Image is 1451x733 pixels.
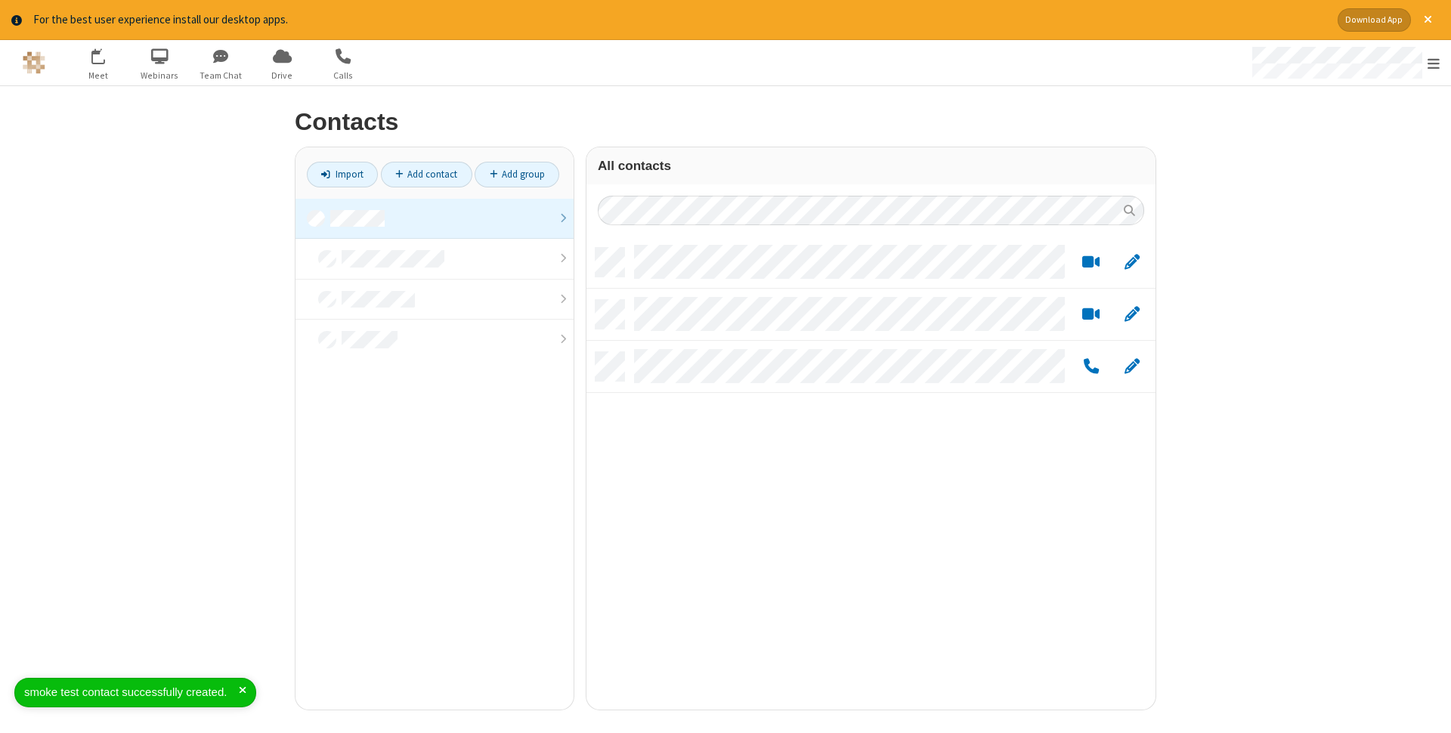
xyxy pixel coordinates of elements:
button: Download App [1338,8,1411,32]
span: Meet [70,69,127,82]
a: Import [307,162,378,187]
img: QA Selenium DO NOT DELETE OR CHANGE [23,51,45,74]
span: Calls [315,69,372,82]
button: Close alert [1416,8,1440,32]
div: Open menu [1238,40,1451,85]
div: smoke test contact successfully created. [24,684,239,701]
button: Logo [5,40,62,85]
button: Edit [1117,305,1146,323]
span: Team Chat [193,69,249,82]
div: 12 [100,48,113,60]
button: Start a video meeting [1076,305,1106,323]
button: Call by phone [1076,357,1106,376]
div: For the best user experience install our desktop apps. [33,11,1326,29]
button: Edit [1117,357,1146,376]
a: Add group [475,162,559,187]
h3: All contacts [598,159,1144,173]
div: grid [586,237,1156,710]
button: Edit [1117,252,1146,271]
h2: Contacts [295,109,1156,135]
span: Webinars [131,69,188,82]
a: Add contact [381,162,472,187]
button: Start a video meeting [1076,252,1106,271]
span: Drive [254,69,311,82]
